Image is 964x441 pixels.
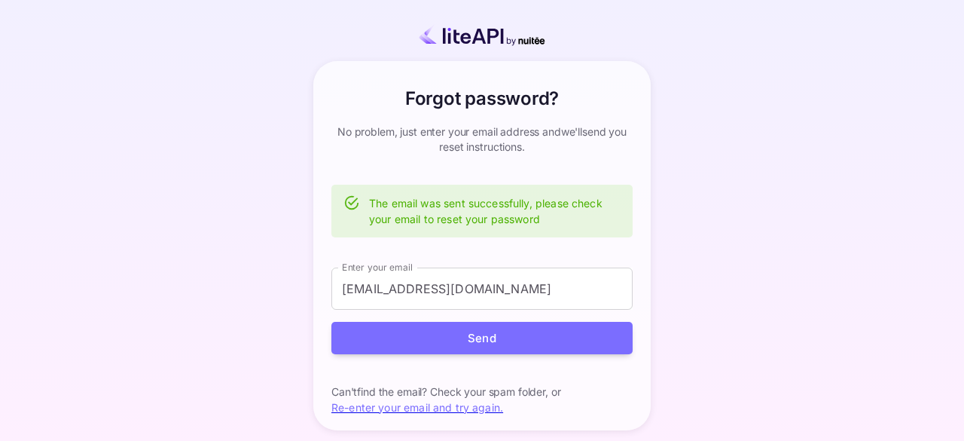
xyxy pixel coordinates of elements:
a: Re-enter your email and try again. [331,401,503,414]
img: liteapi [395,24,569,46]
button: Send [331,322,633,354]
div: The email was sent successfully, please check your email to reset your password [369,189,621,233]
label: Enter your email [342,261,413,274]
h6: Forgot password? [405,85,559,112]
p: No problem, just enter your email address and we'll send you reset instructions. [331,124,633,155]
p: Can't find the email? Check your spam folder, or [331,384,633,400]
